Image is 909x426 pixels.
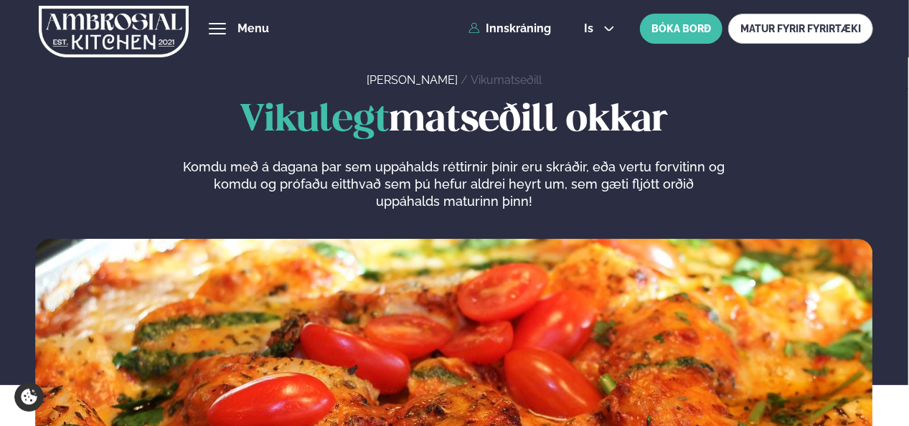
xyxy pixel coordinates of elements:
a: Innskráning [468,22,551,35]
span: is [584,23,598,34]
a: [PERSON_NAME] [367,73,458,87]
a: MATUR FYRIR FYRIRTÆKI [728,14,873,44]
button: is [573,23,626,34]
a: Vikumatseðill [471,73,542,87]
h1: matseðill okkar [35,100,873,141]
img: logo [39,2,189,61]
a: Cookie settings [14,382,44,412]
button: hamburger [209,20,226,37]
span: / [461,73,471,87]
button: BÓKA BORÐ [640,14,722,44]
span: Vikulegt [240,103,389,138]
p: Komdu með á dagana þar sem uppáhalds réttirnir þínir eru skráðir, eða vertu forvitinn og komdu og... [183,158,725,210]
